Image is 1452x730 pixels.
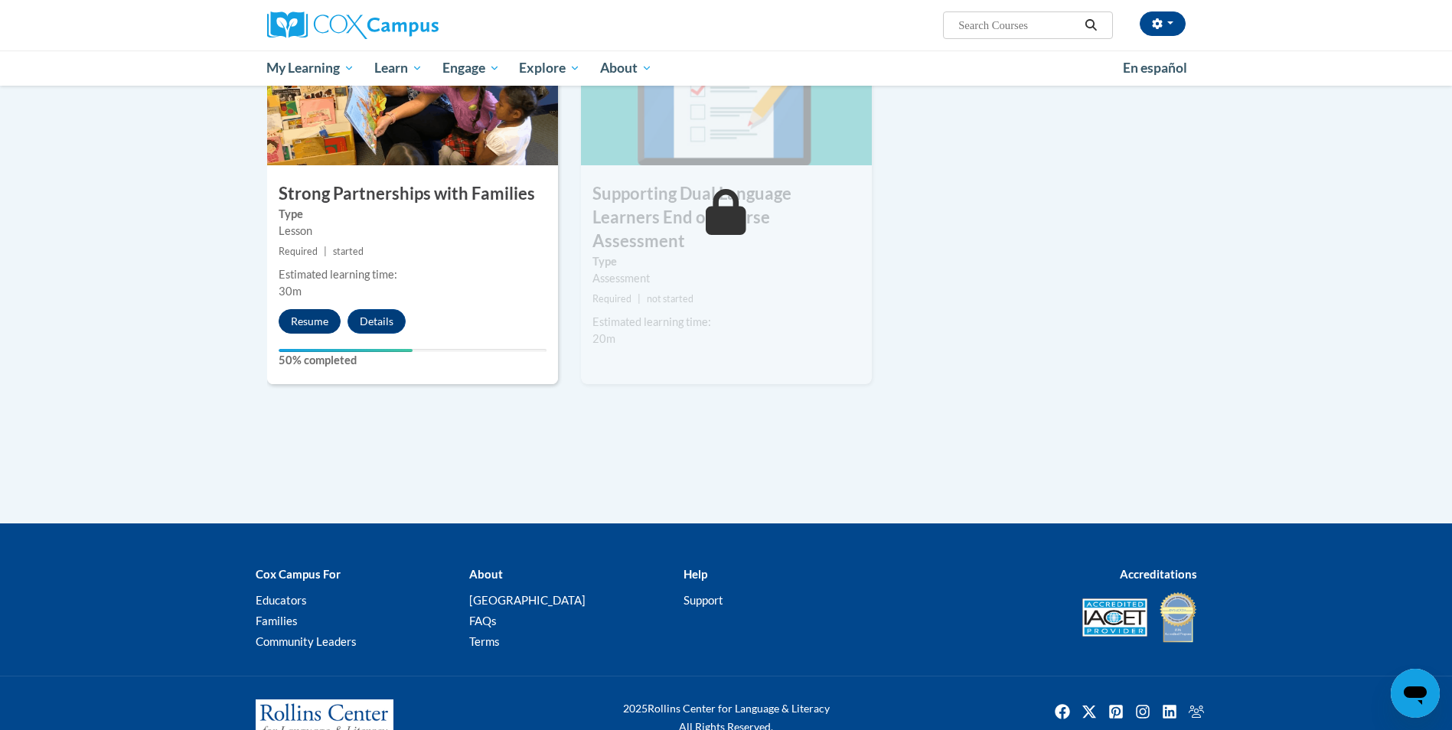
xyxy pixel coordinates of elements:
span: 2025 [623,702,648,715]
a: Support [684,593,723,607]
a: Pinterest [1104,699,1128,724]
div: Lesson [279,223,547,240]
iframe: Button to launch messaging window [1391,669,1440,718]
a: En español [1113,52,1197,84]
img: IDA® Accredited [1159,591,1197,644]
img: Cox Campus [267,11,439,39]
a: Twitter [1077,699,1101,724]
div: Main menu [244,51,1209,86]
button: Resume [279,309,341,334]
b: Help [684,567,707,581]
span: En español [1123,60,1187,76]
div: Your progress [279,349,413,352]
span: not started [647,293,693,305]
a: Terms [469,634,500,648]
label: Type [592,253,860,270]
a: Cox Campus [267,11,558,39]
div: Estimated learning time: [279,266,547,283]
img: Instagram icon [1131,699,1155,724]
span: Required [279,246,318,257]
img: Twitter icon [1077,699,1101,724]
label: Type [279,206,547,223]
button: Search [1079,16,1102,34]
a: About [590,51,662,86]
div: Estimated learning time: [592,314,860,331]
span: | [638,293,641,305]
img: LinkedIn icon [1157,699,1182,724]
div: Assessment [592,270,860,287]
a: Linkedin [1157,699,1182,724]
button: Details [348,309,406,334]
img: Course Image [581,12,872,165]
a: Facebook [1050,699,1075,724]
img: Facebook icon [1050,699,1075,724]
a: Facebook Group [1184,699,1209,724]
span: Explore [519,59,580,77]
a: [GEOGRAPHIC_DATA] [469,593,586,607]
a: Engage [432,51,510,86]
span: started [333,246,364,257]
h3: Supporting Dual Language Learners End of Course Assessment [581,182,872,253]
span: My Learning [266,59,354,77]
b: Cox Campus For [256,567,341,581]
span: 20m [592,332,615,345]
img: Pinterest icon [1104,699,1128,724]
b: Accreditations [1120,567,1197,581]
a: Instagram [1131,699,1155,724]
span: Required [592,293,631,305]
span: 30m [279,285,302,298]
b: About [469,567,503,581]
button: Account Settings [1140,11,1186,36]
img: Facebook group icon [1184,699,1209,724]
a: My Learning [257,51,365,86]
span: About [600,59,652,77]
span: Engage [442,59,500,77]
span: | [324,246,327,257]
a: Explore [509,51,590,86]
img: Accredited IACET® Provider [1082,598,1147,637]
h3: Strong Partnerships with Families [267,182,558,206]
span: Learn [374,59,423,77]
a: Families [256,614,298,627]
label: 50% completed [279,352,547,369]
input: Search Courses [957,16,1079,34]
a: Educators [256,593,307,607]
a: Learn [364,51,432,86]
a: FAQs [469,614,497,627]
a: Community Leaders [256,634,357,648]
img: Course Image [267,12,558,165]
